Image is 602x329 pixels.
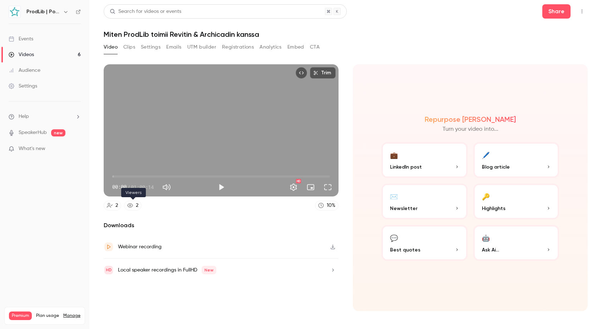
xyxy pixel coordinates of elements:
div: 💼 [390,149,398,160]
img: ProdLib | Powered by Hubexo [9,6,20,18]
h2: Downloads [104,221,339,230]
button: Settings [286,180,301,194]
div: Webinar recording [118,243,162,251]
button: Video [104,41,118,53]
div: 2 [115,202,118,209]
li: help-dropdown-opener [9,113,81,120]
div: Search for videos or events [110,8,181,15]
button: Embed [287,41,304,53]
button: Settings [141,41,161,53]
span: Ask Ai... [482,246,499,254]
button: Embed video [296,67,307,79]
a: 2 [124,201,142,210]
div: Settings [9,83,37,90]
button: Emails [166,41,181,53]
div: 💬 [390,232,398,243]
h2: Repurpose [PERSON_NAME] [425,115,516,124]
button: Trim [310,67,336,79]
span: LinkedIn post [390,163,422,171]
button: Mute [159,180,174,194]
span: Premium [9,311,32,320]
div: 2 [136,202,138,209]
span: new [51,129,65,136]
button: Share [542,4,571,19]
span: What's new [19,145,45,153]
div: 10 % [327,202,335,209]
span: 01:00:14 [131,183,154,191]
div: ✉️ [390,191,398,202]
button: Turn on miniplayer [304,180,318,194]
button: 💬Best quotes [381,225,468,261]
button: 🔑Highlights [473,184,559,219]
div: 🔑 [482,191,490,202]
button: Top Bar Actions [576,6,588,17]
div: 🤖 [482,232,490,243]
button: 💼LinkedIn post [381,142,468,178]
button: 🖊️Blog article [473,142,559,178]
button: Play [214,180,228,194]
a: SpeakerHub [19,129,47,136]
button: Analytics [260,41,282,53]
button: CTA [310,41,320,53]
span: / [127,183,130,191]
a: Manage [63,313,80,319]
span: Blog article [482,163,510,171]
span: 00:00 [112,183,127,191]
span: Highlights [482,205,505,212]
button: ✉️Newsletter [381,184,468,219]
h6: ProdLib | Powered by Hubexo [26,8,60,15]
div: HD [296,179,301,183]
div: 🖊️ [482,149,490,160]
span: Best quotes [390,246,420,254]
div: Local speaker recordings in FullHD [118,266,216,274]
div: Videos [9,51,34,58]
div: Events [9,35,33,43]
span: New [202,266,216,274]
div: Audience [9,67,40,74]
button: Full screen [321,180,335,194]
a: 10% [315,201,339,210]
button: Clips [123,41,135,53]
span: Help [19,113,29,120]
button: UTM builder [187,41,216,53]
span: Newsletter [390,205,418,212]
div: 00:00 [112,183,154,191]
h1: Miten ProdLib toimii Revitin & Archicadin kanssa [104,30,588,39]
p: Turn your video into... [443,125,498,134]
button: 🤖Ask Ai... [473,225,559,261]
span: Plan usage [36,313,59,319]
a: 2 [104,201,121,210]
button: Registrations [222,41,254,53]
